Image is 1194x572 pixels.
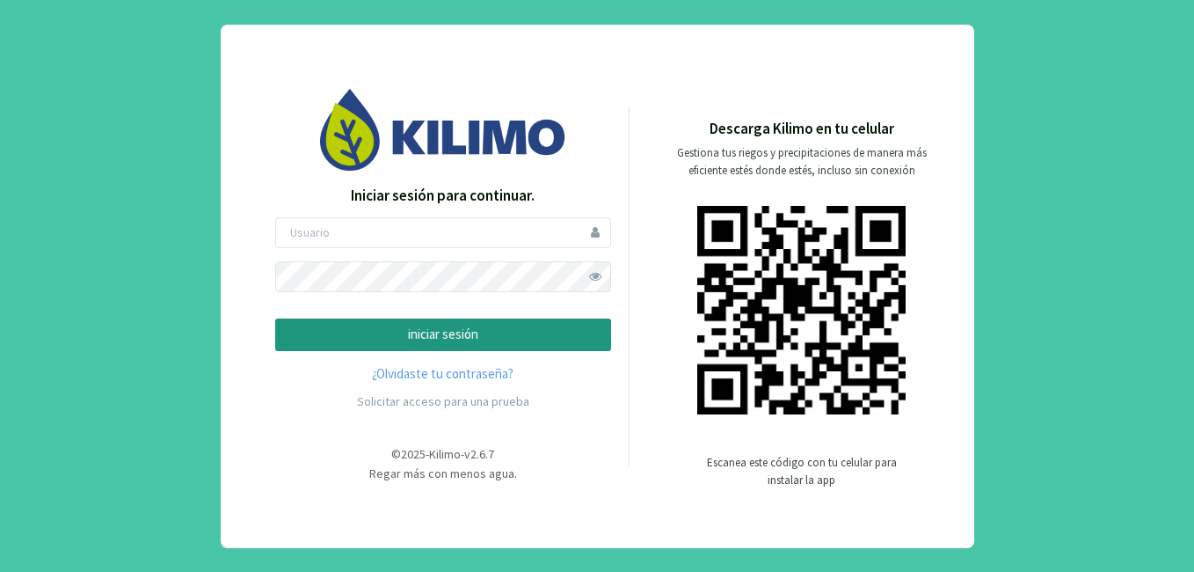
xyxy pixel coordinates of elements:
input: Usuario [275,217,611,248]
span: v2.6.7 [464,446,494,462]
p: Iniciar sesión para continuar. [275,185,611,208]
p: iniciar sesión [290,325,596,345]
img: Image [320,89,566,171]
a: ¿Olvidaste tu contraseña? [275,364,611,385]
span: Regar más con menos agua. [369,466,517,481]
a: Solicitar acceso para una prueba [357,393,529,409]
span: - [426,446,429,462]
p: Escanea este código con tu celular para instalar la app [705,454,899,489]
span: © [391,446,401,462]
img: qr code [697,206,906,414]
span: - [461,446,464,462]
p: Gestiona tus riegos y precipitaciones de manera más eficiente estés donde estés, incluso sin cone... [666,144,937,180]
span: 2025 [401,446,426,462]
p: Descarga Kilimo en tu celular [710,118,894,141]
button: iniciar sesión [275,319,611,351]
span: Kilimo [429,446,461,462]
